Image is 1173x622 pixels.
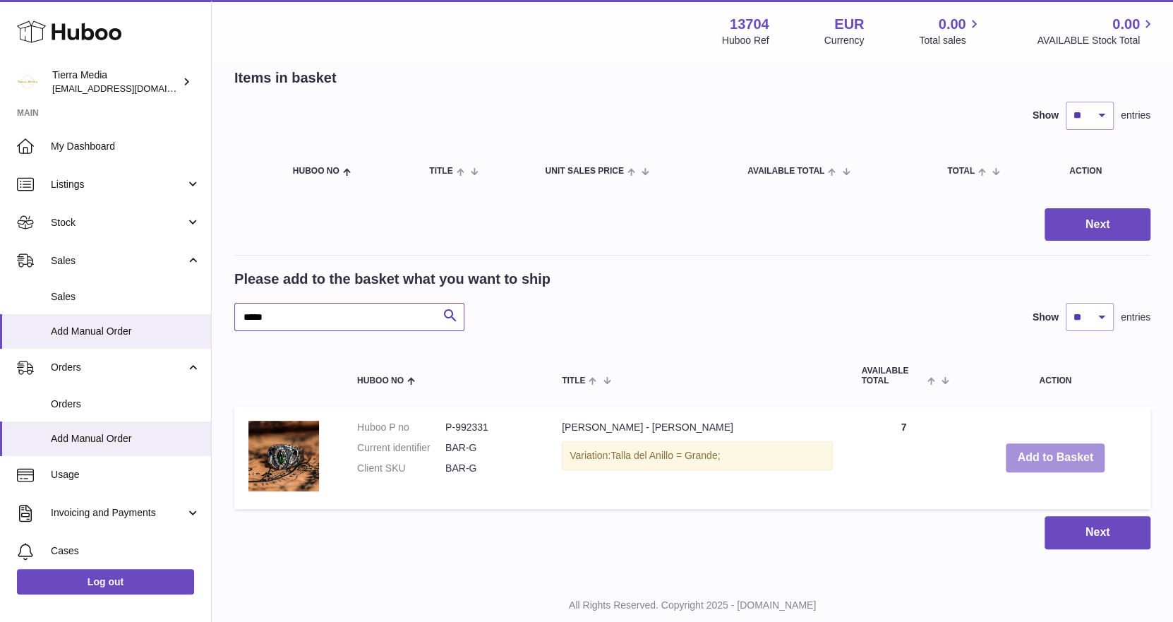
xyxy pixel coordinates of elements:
div: Tierra Media [52,68,179,95]
span: AVAILABLE Total [861,366,924,385]
span: 0.00 [939,15,966,34]
span: Add Manual Order [51,325,200,338]
dt: Client SKU [357,462,445,475]
td: [PERSON_NAME] - [PERSON_NAME] [548,407,847,509]
strong: EUR [834,15,864,34]
span: Huboo no [357,376,404,385]
span: Huboo no [293,167,339,176]
a: 0.00 Total sales [919,15,982,47]
div: Action [1069,167,1136,176]
img: Anillo de Barahir - Anillo de Aragorn [248,421,319,491]
span: Stock [51,216,186,229]
span: Sales [51,290,200,304]
p: All Rights Reserved. Copyright 2025 - [DOMAIN_NAME] [223,599,1162,612]
span: 0.00 [1112,15,1140,34]
div: Variation: [562,441,833,470]
th: Action [960,352,1150,399]
span: Listings [51,178,186,191]
div: Huboo Ref [722,34,769,47]
td: 7 [847,407,960,509]
span: entries [1121,109,1150,122]
dd: BAR-G [445,462,534,475]
img: hola.tierramedia@gmail.com [17,71,38,92]
label: Show [1033,109,1059,122]
button: Next [1045,516,1150,549]
span: entries [1121,311,1150,324]
strong: 13704 [730,15,769,34]
div: Currency [824,34,865,47]
span: AVAILABLE Stock Total [1037,34,1156,47]
span: Orders [51,361,186,374]
dt: Current identifier [357,441,445,455]
span: [EMAIL_ADDRESS][DOMAIN_NAME] [52,83,207,94]
span: Add Manual Order [51,432,200,445]
dd: BAR-G [445,441,534,455]
label: Show [1033,311,1059,324]
button: Add to Basket [1006,443,1105,472]
span: Invoicing and Payments [51,506,186,520]
span: Unit Sales Price [545,167,623,176]
span: Title [562,376,585,385]
span: Total sales [919,34,982,47]
h2: Please add to the basket what you want to ship [234,270,551,289]
dd: P-992331 [445,421,534,434]
h2: Items in basket [234,68,337,88]
span: Orders [51,397,200,411]
span: Cases [51,544,200,558]
span: Usage [51,468,200,482]
a: 0.00 AVAILABLE Stock Total [1037,15,1156,47]
dt: Huboo P no [357,421,445,434]
span: Talla del Anillo = Grande; [610,450,720,461]
span: Total [947,167,975,176]
span: Title [429,167,452,176]
a: Log out [17,569,194,594]
span: Sales [51,254,186,268]
button: Next [1045,208,1150,241]
span: My Dashboard [51,140,200,153]
span: AVAILABLE Total [747,167,824,176]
